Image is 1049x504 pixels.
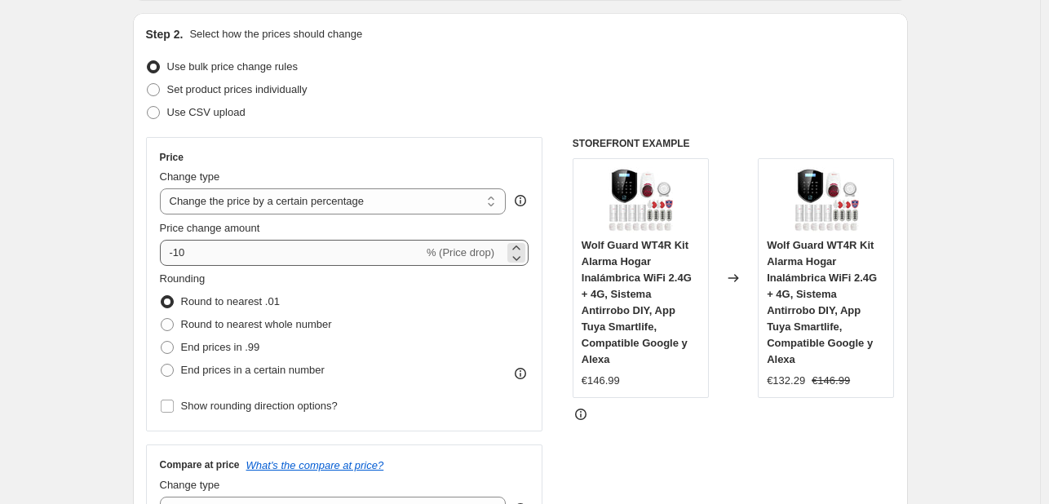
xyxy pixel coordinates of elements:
[181,295,280,307] span: Round to nearest .01
[181,400,338,412] span: Show rounding direction options?
[167,60,298,73] span: Use bulk price change rules
[767,239,877,365] span: Wolf Guard WT4R Kit Alarma Hogar Inalámbrica WiFi 2.4G + 4G, Sistema Antirrobo DIY, App Tuya Smar...
[181,364,325,376] span: End prices in a certain number
[181,341,260,353] span: End prices in .99
[160,272,206,285] span: Rounding
[189,26,362,42] p: Select how the prices should change
[167,106,246,118] span: Use CSV upload
[512,192,529,209] div: help
[160,222,260,234] span: Price change amount
[167,83,308,95] span: Set product prices individually
[160,458,240,471] h3: Compare at price
[160,479,220,491] span: Change type
[767,373,805,389] div: €132.29
[608,167,673,232] img: 71VgkxwQdFL_80x.jpg
[160,170,220,183] span: Change type
[181,318,332,330] span: Round to nearest whole number
[582,239,692,365] span: Wolf Guard WT4R Kit Alarma Hogar Inalámbrica WiFi 2.4G + 4G, Sistema Antirrobo DIY, App Tuya Smar...
[246,459,384,471] button: What's the compare at price?
[160,240,423,266] input: -15
[146,26,184,42] h2: Step 2.
[794,167,859,232] img: 71VgkxwQdFL_80x.jpg
[160,151,184,164] h3: Price
[427,246,494,259] span: % (Price drop)
[582,373,620,389] div: €146.99
[573,137,895,150] h6: STOREFRONT EXAMPLE
[812,373,850,389] strike: €146.99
